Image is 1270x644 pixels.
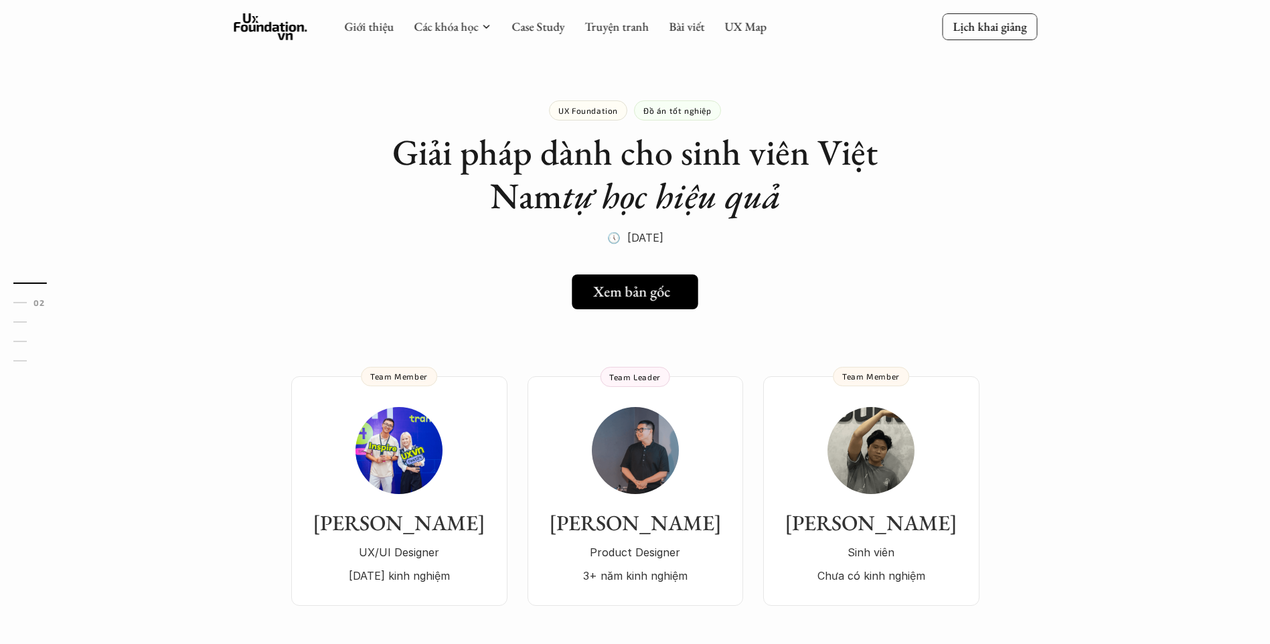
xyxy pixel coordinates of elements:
[572,274,698,309] a: Xem bản gốc
[558,106,618,115] p: UX Foundation
[942,13,1037,39] a: Lịch khai giảng
[777,542,966,562] p: Sinh viên
[13,295,77,311] a: 02
[562,172,781,219] em: tự học hiệu quả
[528,376,743,606] a: [PERSON_NAME]Product Designer3+ năm kinh nghiệmTeam Leader
[370,372,428,381] p: Team Member
[643,106,712,115] p: Đồ án tốt nghiệp
[305,542,494,562] p: UX/UI Designer
[593,283,670,301] h5: Xem bản gốc
[511,19,564,34] a: Case Study
[541,542,730,562] p: Product Designer
[669,19,704,34] a: Bài viết
[609,372,661,382] p: Team Leader
[777,566,966,586] p: Chưa có kinh nghiệm
[414,19,478,34] a: Các khóa học
[777,510,966,536] h3: [PERSON_NAME]
[842,372,900,381] p: Team Member
[584,19,649,34] a: Truyện tranh
[763,376,979,606] a: [PERSON_NAME]Sinh viênChưa có kinh nghiệmTeam Member
[305,566,494,586] p: [DATE] kinh nghiệm
[344,19,394,34] a: Giới thiệu
[724,19,767,34] a: UX Map
[305,510,494,536] h3: [PERSON_NAME]
[33,298,44,307] strong: 02
[541,566,730,586] p: 3+ năm kinh nghiệm
[953,19,1026,34] p: Lịch khai giảng
[607,228,663,248] p: 🕔 [DATE]
[368,131,903,218] h1: Giải pháp dành cho sinh viên Việt Nam
[291,376,507,606] a: [PERSON_NAME]UX/UI Designer[DATE] kinh nghiệmTeam Member
[541,510,730,536] h3: [PERSON_NAME]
